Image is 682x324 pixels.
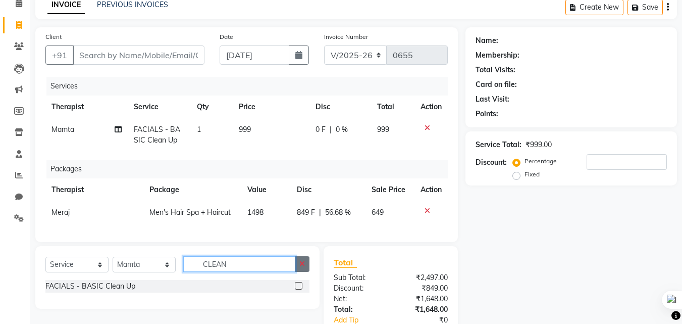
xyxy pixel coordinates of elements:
[391,304,455,315] div: ₹1,648.00
[73,45,204,65] input: Search by Name/Mobile/Email/Code
[45,281,135,292] div: FACIALS - BASIC Clean Up
[149,208,231,217] span: Men's Hair Spa + Haircut
[476,35,498,46] div: Name:
[326,304,391,315] div: Total:
[476,140,521,150] div: Service Total:
[324,32,368,41] label: Invoice Number
[524,157,557,166] label: Percentage
[476,65,515,75] div: Total Visits:
[391,283,455,294] div: ₹849.00
[371,96,414,118] th: Total
[476,94,509,105] div: Last Visit:
[326,283,391,294] div: Discount:
[326,294,391,304] div: Net:
[372,208,384,217] span: 649
[319,207,321,218] span: |
[45,32,62,41] label: Client
[51,125,74,134] span: Mamta
[391,294,455,304] div: ₹1,648.00
[191,96,233,118] th: Qty
[365,178,415,201] th: Sale Price
[330,124,332,135] span: |
[220,32,233,41] label: Date
[476,109,498,119] div: Points:
[524,170,540,179] label: Fixed
[336,124,348,135] span: 0 %
[391,272,455,283] div: ₹2,497.00
[476,50,519,61] div: Membership:
[377,125,389,134] span: 999
[197,125,201,134] span: 1
[46,160,455,178] div: Packages
[46,77,455,96] div: Services
[316,124,326,135] span: 0 F
[325,207,351,218] span: 56.68 %
[128,96,191,118] th: Service
[45,178,143,201] th: Therapist
[526,140,552,150] div: ₹999.00
[183,256,295,272] input: Search or Scan
[414,178,448,201] th: Action
[334,257,357,268] span: Total
[414,96,448,118] th: Action
[241,178,291,201] th: Value
[247,208,264,217] span: 1498
[51,208,70,217] span: Meraj
[233,96,310,118] th: Price
[143,178,241,201] th: Package
[45,45,74,65] button: +91
[239,125,251,134] span: 999
[291,178,365,201] th: Disc
[476,79,517,90] div: Card on file:
[326,272,391,283] div: Sub Total:
[45,96,128,118] th: Therapist
[297,207,315,218] span: 849 F
[309,96,371,118] th: Disc
[476,157,507,168] div: Discount:
[134,125,180,145] span: FACIALS - BASIC Clean Up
